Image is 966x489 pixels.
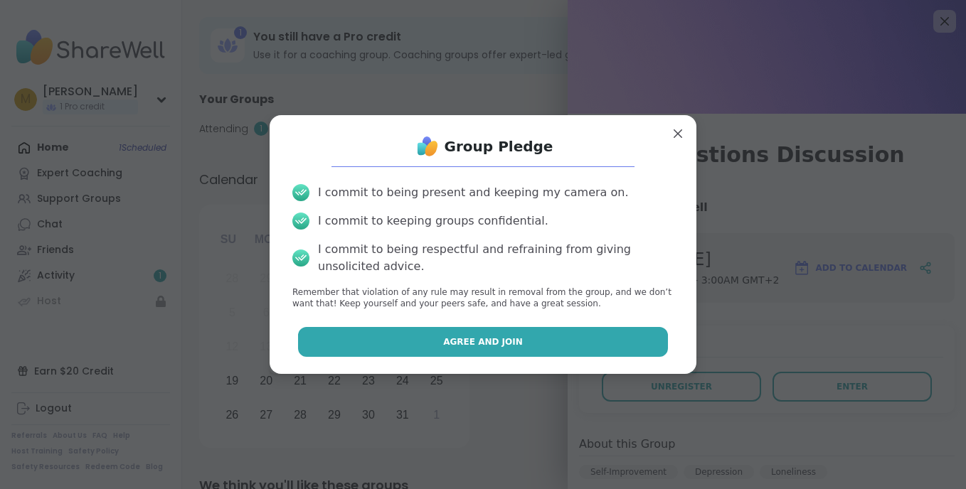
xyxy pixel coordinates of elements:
[445,136,553,156] h1: Group Pledge
[318,184,628,201] div: I commit to being present and keeping my camera on.
[443,335,523,348] span: Agree and Join
[292,286,674,311] p: Remember that violation of any rule may result in removal from the group, and we don’t want that!...
[298,327,669,357] button: Agree and Join
[318,213,548,230] div: I commit to keeping groups confidential.
[318,241,674,275] div: I commit to being respectful and refraining from giving unsolicited advice.
[413,132,442,161] img: ShareWell Logo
